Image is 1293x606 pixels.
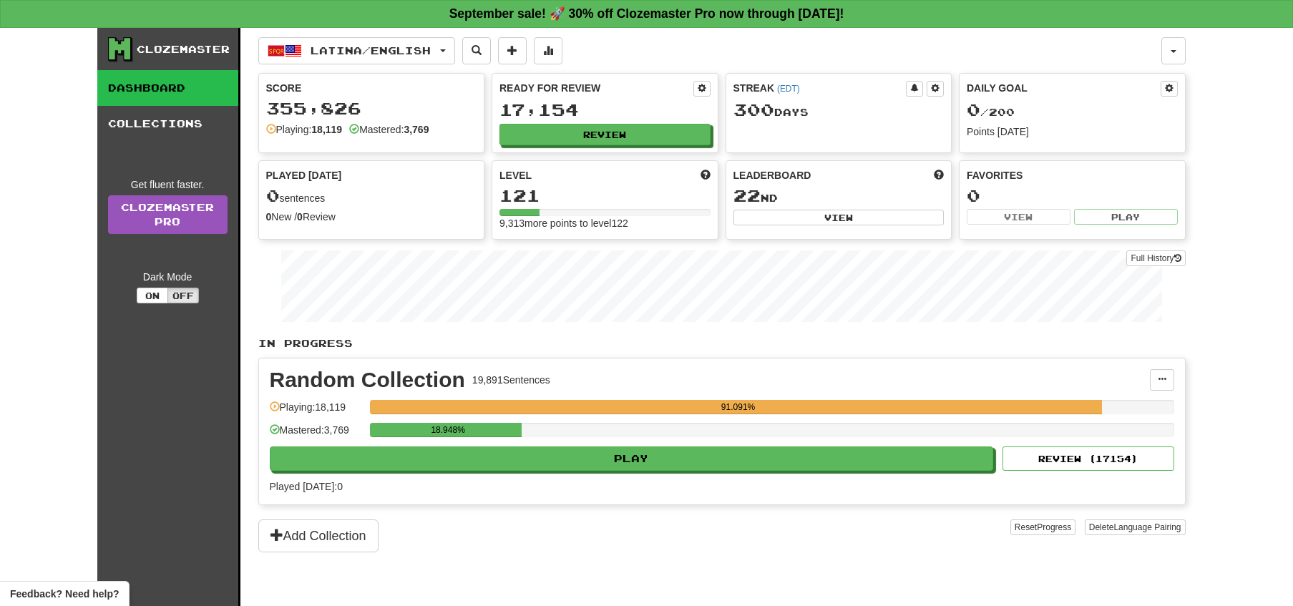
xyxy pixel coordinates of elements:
[1010,519,1075,535] button: ResetProgress
[967,168,1178,182] div: Favorites
[374,400,1103,414] div: 91.091%
[1126,250,1185,266] button: Full History
[10,587,119,601] span: Open feedback widget
[266,211,272,223] strong: 0
[167,288,199,303] button: Off
[270,481,343,492] span: Played [DATE]: 0
[499,124,711,145] button: Review
[311,44,431,57] span: Latina / English
[108,177,228,192] div: Get fluent faster.
[733,185,761,205] span: 22
[1085,519,1186,535] button: DeleteLanguage Pairing
[1002,446,1174,471] button: Review (17154)
[733,210,945,225] button: View
[462,37,491,64] button: Search sentences
[777,84,800,94] a: (EDT)
[404,124,429,135] strong: 3,769
[733,99,774,119] span: 300
[311,124,342,135] strong: 18,119
[258,37,455,64] button: Latina/English
[270,369,465,391] div: Random Collection
[137,288,168,303] button: On
[701,168,711,182] span: Score more points to level up
[967,106,1015,118] span: / 200
[266,185,280,205] span: 0
[733,101,945,119] div: Day s
[733,168,811,182] span: Leaderboard
[534,37,562,64] button: More stats
[499,81,693,95] div: Ready for Review
[1113,522,1181,532] span: Language Pairing
[449,6,844,21] strong: September sale! 🚀 30% off Clozemaster Pro now through [DATE]!
[967,81,1161,97] div: Daily Goal
[270,400,363,424] div: Playing: 18,119
[270,423,363,446] div: Mastered: 3,769
[266,81,477,95] div: Score
[297,211,303,223] strong: 0
[266,122,343,137] div: Playing:
[266,99,477,117] div: 355,826
[499,101,711,119] div: 17,154
[967,124,1178,139] div: Points [DATE]
[499,187,711,205] div: 121
[733,81,907,95] div: Streak
[967,187,1178,205] div: 0
[137,42,230,57] div: Clozemaster
[108,195,228,234] a: ClozemasterPro
[934,168,944,182] span: This week in points, UTC
[499,168,532,182] span: Level
[108,270,228,284] div: Dark Mode
[374,423,522,437] div: 18.948%
[258,336,1186,351] p: In Progress
[349,122,429,137] div: Mastered:
[97,106,238,142] a: Collections
[1037,522,1071,532] span: Progress
[967,99,980,119] span: 0
[967,209,1070,225] button: View
[266,210,477,224] div: New / Review
[258,519,379,552] button: Add Collection
[733,187,945,205] div: nd
[1074,209,1178,225] button: Play
[499,216,711,230] div: 9,313 more points to level 122
[270,446,994,471] button: Play
[97,70,238,106] a: Dashboard
[498,37,527,64] button: Add sentence to collection
[266,187,477,205] div: sentences
[472,373,550,387] div: 19,891 Sentences
[266,168,342,182] span: Played [DATE]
